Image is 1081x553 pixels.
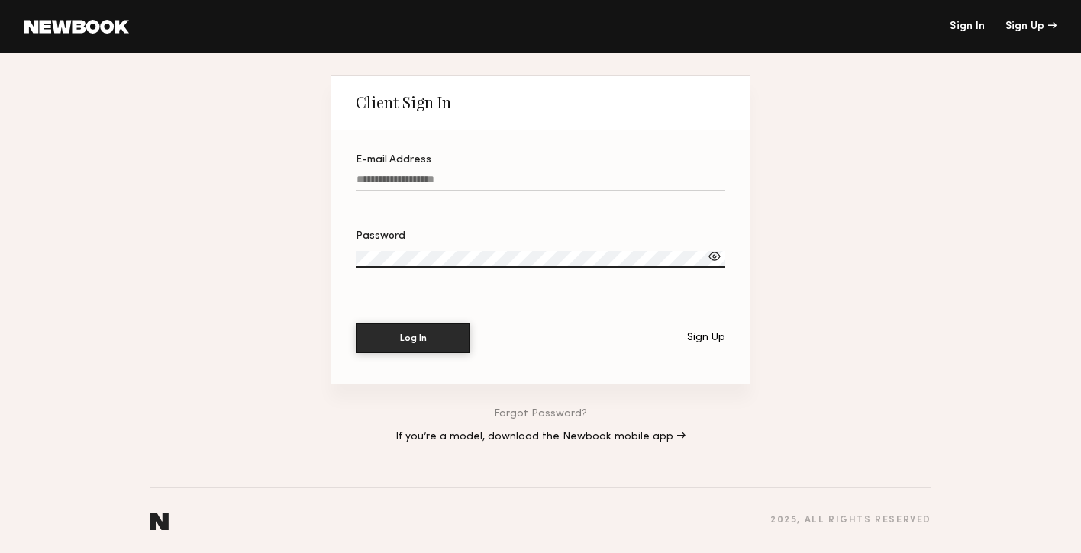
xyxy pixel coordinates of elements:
div: Sign Up [1005,21,1057,32]
button: Log In [356,323,470,353]
a: Sign In [950,21,985,32]
div: E-mail Address [356,155,725,166]
a: If you’re a model, download the Newbook mobile app → [395,432,686,442]
a: Forgot Password? [494,409,587,420]
input: Password [356,251,725,268]
div: Client Sign In [356,93,451,111]
div: 2025 , all rights reserved [770,516,931,526]
input: E-mail Address [356,174,725,191]
div: Sign Up [687,333,725,343]
div: Password [356,231,725,242]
